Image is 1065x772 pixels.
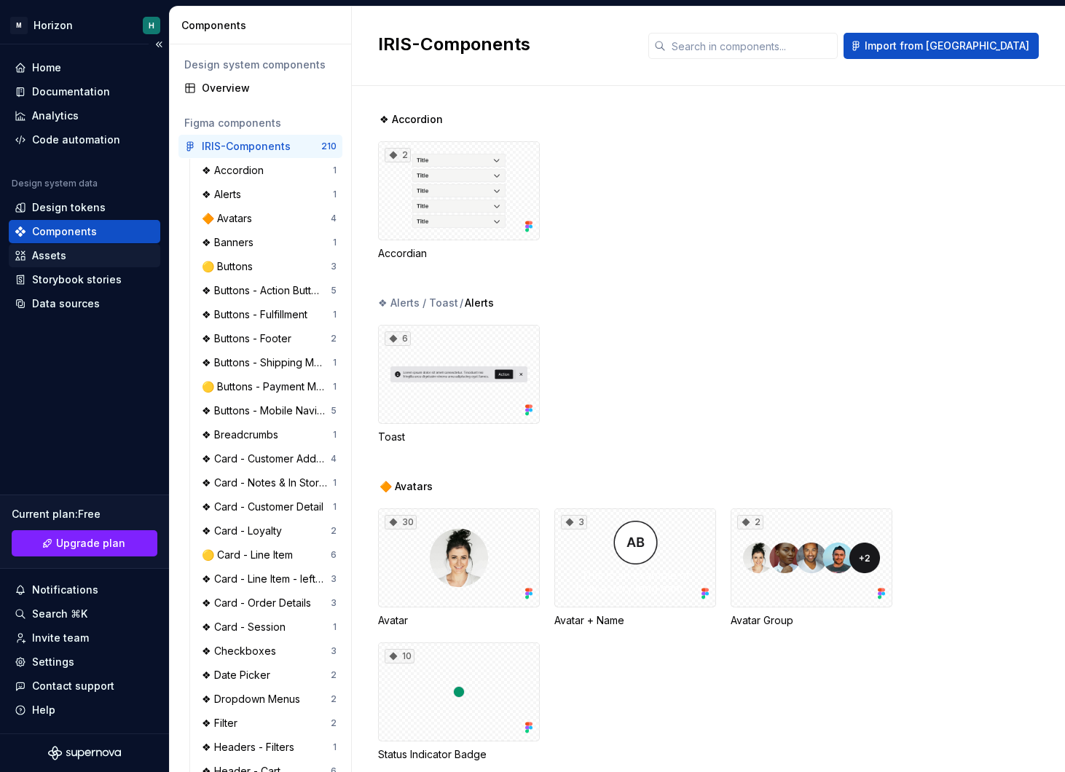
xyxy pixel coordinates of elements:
a: Code automation [9,128,160,151]
a: Overview [178,76,342,100]
div: 6 [385,331,411,346]
div: ❖ Alerts / Toast [378,296,458,310]
div: ❖ Accordion [202,163,270,178]
div: 🔶 Avatars [202,211,258,226]
a: ❖ Headers - Filters1 [196,736,342,759]
a: ❖ Alerts1 [196,183,342,206]
input: Search in components... [666,33,838,59]
div: 1 [333,165,337,176]
div: 3 [331,645,337,657]
a: Home [9,56,160,79]
a: ❖ Buttons - Fulfillment1 [196,303,342,326]
div: ❖ Buttons - Mobile Navigation [202,403,331,418]
div: Help [32,703,55,717]
div: Components [181,18,345,33]
div: Data sources [32,296,100,311]
span: 🔶 Avatars [380,479,433,494]
button: Notifications [9,578,160,602]
a: ❖ Buttons - Action Button for Cart5 [196,279,342,302]
div: ❖ Alerts [202,187,247,202]
div: 1 [333,189,337,200]
button: MHorizonH [3,9,166,41]
div: ❖ Date Picker [202,668,276,682]
div: 🟡 Card - Line Item [202,548,299,562]
a: ❖ Breadcrumbs1 [196,423,342,446]
div: 1 [333,621,337,633]
div: 1 [333,237,337,248]
div: Avatar + Name [554,613,716,628]
div: Components [32,224,97,239]
button: Import from [GEOGRAPHIC_DATA] [844,33,1039,59]
a: Analytics [9,104,160,127]
div: 1 [333,741,337,753]
a: Invite team [9,626,160,650]
div: 4 [331,213,337,224]
div: Design system data [12,178,98,189]
div: 2Avatar Group [731,508,892,628]
div: Current plan : Free [12,507,157,521]
a: ❖ Buttons - Footer2 [196,327,342,350]
div: Search ⌘K [32,607,87,621]
div: ❖ Card - Customer Detail [202,500,329,514]
div: 5 [331,405,337,417]
div: Horizon [34,18,73,33]
div: 30 [385,515,417,529]
div: 3 [331,597,337,609]
div: Figma components [184,116,337,130]
div: ❖ Card - Session [202,620,291,634]
div: 1 [333,429,337,441]
div: ❖ Dropdown Menus [202,692,306,706]
h2: IRIS-Components [378,33,631,56]
span: / [460,296,463,310]
a: 🟡 Card - Line Item6 [196,543,342,567]
div: IRIS-Components [202,139,291,154]
div: ❖ Buttons - Action Button for Cart [202,283,331,298]
a: Components [9,220,160,243]
a: Documentation [9,80,160,103]
div: 1 [333,501,337,513]
div: 2 [331,525,337,537]
div: 5 [331,285,337,296]
a: Storybook stories [9,268,160,291]
a: ❖ Card - Customer Address4 [196,447,342,470]
div: 210 [321,141,337,152]
div: 30Avatar [378,508,540,628]
div: 🟡 Buttons [202,259,259,274]
div: Overview [202,81,337,95]
div: Assets [32,248,66,263]
a: Supernova Logo [48,746,121,760]
span: Upgrade plan [56,536,125,551]
div: 3 [331,261,337,272]
div: ❖ Card - Line Item - left panel [202,572,331,586]
span: Import from [GEOGRAPHIC_DATA] [865,39,1029,53]
span: ❖ Accordion [380,112,443,127]
div: 2 [331,717,337,729]
div: ❖ Card - Notes & In Store Purchase [202,476,333,490]
div: 3 [331,573,337,585]
div: ❖ Card - Loyalty [202,524,288,538]
div: Avatar [378,613,540,628]
a: ❖ Filter2 [196,712,342,735]
div: 2Accordian [378,141,540,261]
a: ❖ Card - Notes & In Store Purchase1 [196,471,342,495]
a: ❖ Card - Customer Detail1 [196,495,342,519]
div: Invite team [32,631,89,645]
div: 1 [333,381,337,393]
a: Data sources [9,292,160,315]
a: Design tokens [9,196,160,219]
div: 2 [331,693,337,705]
a: ❖ Card - Loyalty2 [196,519,342,543]
a: ❖ Card - Line Item - left panel3 [196,567,342,591]
div: Contact support [32,679,114,693]
div: 3Avatar + Name [554,508,716,628]
div: 10Status Indicator Badge [378,642,540,762]
span: Alerts [465,296,494,310]
a: Settings [9,650,160,674]
div: Notifications [32,583,98,597]
div: 1 [333,477,337,489]
a: IRIS-Components210 [178,135,342,158]
div: Home [32,60,61,75]
div: 2 [331,669,337,681]
div: H [149,20,154,31]
a: ❖ Buttons - Mobile Navigation5 [196,399,342,422]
